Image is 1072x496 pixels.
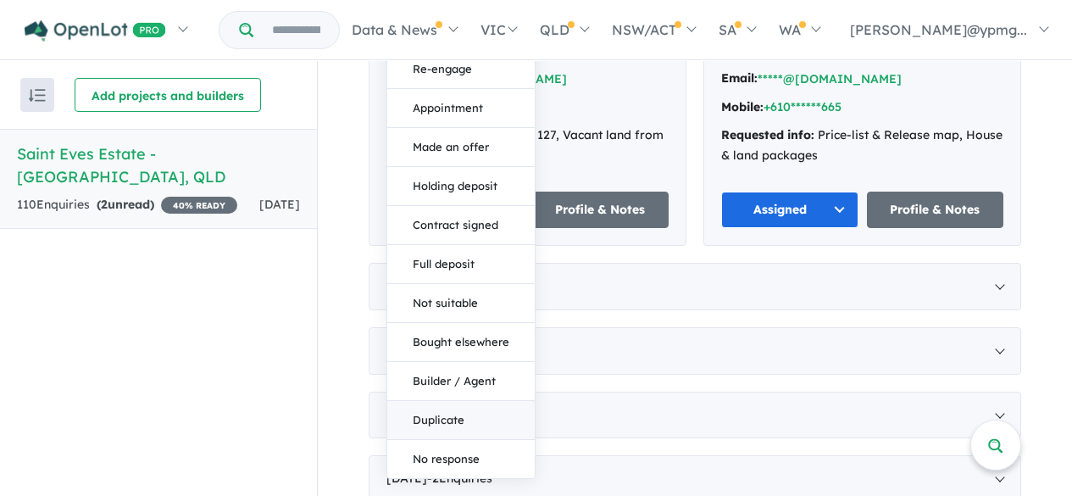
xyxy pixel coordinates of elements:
strong: Requested info: [721,127,814,142]
img: sort.svg [29,89,46,102]
div: [DATE] [369,263,1021,310]
button: Assigned [721,192,858,228]
button: Add projects and builders [75,78,261,112]
button: Contract signed [387,206,535,245]
span: [PERSON_NAME]@ypmg... [850,21,1027,38]
strong: ( unread) [97,197,154,212]
div: Price-list & Release map, House & land packages [721,125,1003,166]
button: Made an offer [387,128,535,167]
a: Profile & Notes [867,192,1004,228]
h5: Saint Eves Estate - [GEOGRAPHIC_DATA] , QLD [17,142,300,188]
button: Holding deposit [387,167,535,206]
button: Full deposit [387,245,535,284]
input: Try estate name, suburb, builder or developer [257,12,336,48]
img: Openlot PRO Logo White [25,20,166,42]
span: [DATE] [259,197,300,212]
button: No response [387,440,535,478]
span: 2 [101,197,108,212]
div: [DATE] [369,392,1021,439]
strong: Mobile: [721,99,764,114]
button: Duplicate [387,401,535,440]
button: Not suitable [387,284,535,323]
button: Builder / Agent [387,362,535,401]
a: Profile & Notes [532,192,669,228]
button: Re-engage [387,50,535,89]
div: [DATE] [369,327,1021,375]
strong: Email: [721,70,758,86]
button: Appointment [387,89,535,128]
div: 110 Enquir ies [17,195,237,215]
button: Bought elsewhere [387,323,535,362]
span: 40 % READY [161,197,237,214]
